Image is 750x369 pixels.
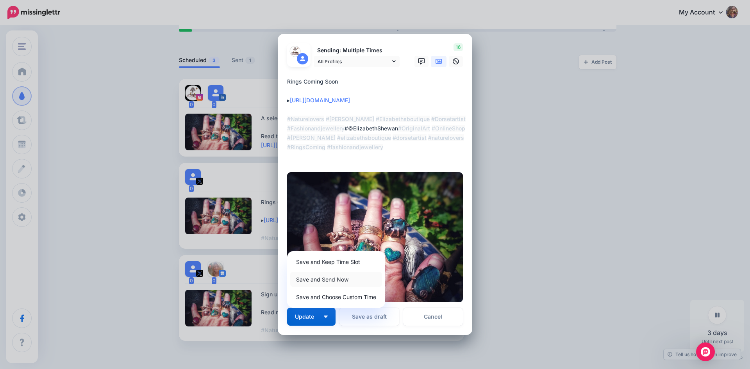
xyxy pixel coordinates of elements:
p: Sending: Multiple Times [314,46,400,55]
span: Update [295,314,320,319]
a: Save and Keep Time Slot [290,254,382,269]
img: 416000054_833754782093805_3378606402551713500_n-bsa154571.jpg [289,46,301,57]
img: 81c229edd39cd350c2df5200595149d4.jpg [287,172,463,303]
a: Save and Send Now [290,272,382,287]
button: Save as draft [339,308,399,326]
div: Open Intercom Messenger [696,342,715,361]
div: Update [287,251,385,308]
a: Save and Choose Custom Time [290,289,382,305]
img: user_default_image.png [297,53,308,64]
button: Update [287,308,336,326]
a: All Profiles [314,56,400,67]
img: arrow-down-white.png [324,316,328,318]
span: All Profiles [318,57,390,66]
div: Rings Coming Soon ▸ #©ElizabethShewan [287,77,467,152]
a: Cancel [403,308,463,326]
span: 16 [454,43,463,51]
